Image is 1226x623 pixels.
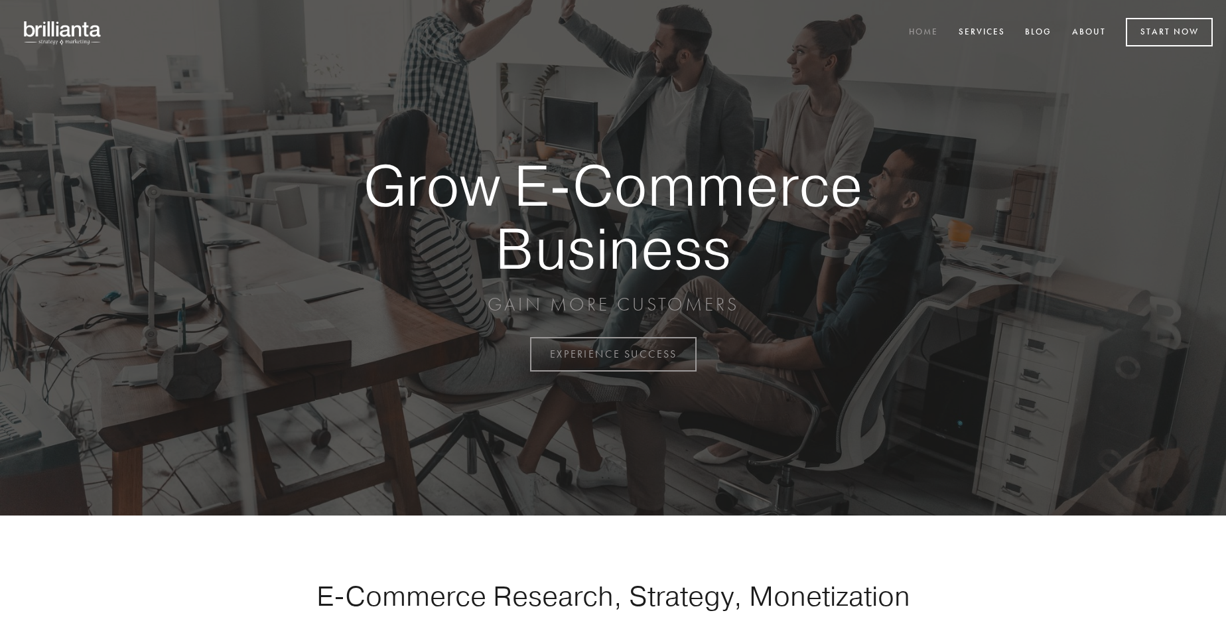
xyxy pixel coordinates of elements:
strong: Grow E-Commerce Business [317,154,909,279]
a: EXPERIENCE SUCCESS [530,337,697,372]
a: About [1063,22,1115,44]
a: Home [900,22,947,44]
img: brillianta - research, strategy, marketing [13,13,113,52]
a: Services [950,22,1014,44]
h1: E-Commerce Research, Strategy, Monetization [275,579,951,612]
p: GAIN MORE CUSTOMERS [317,293,909,316]
a: Blog [1016,22,1060,44]
a: Start Now [1126,18,1213,46]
